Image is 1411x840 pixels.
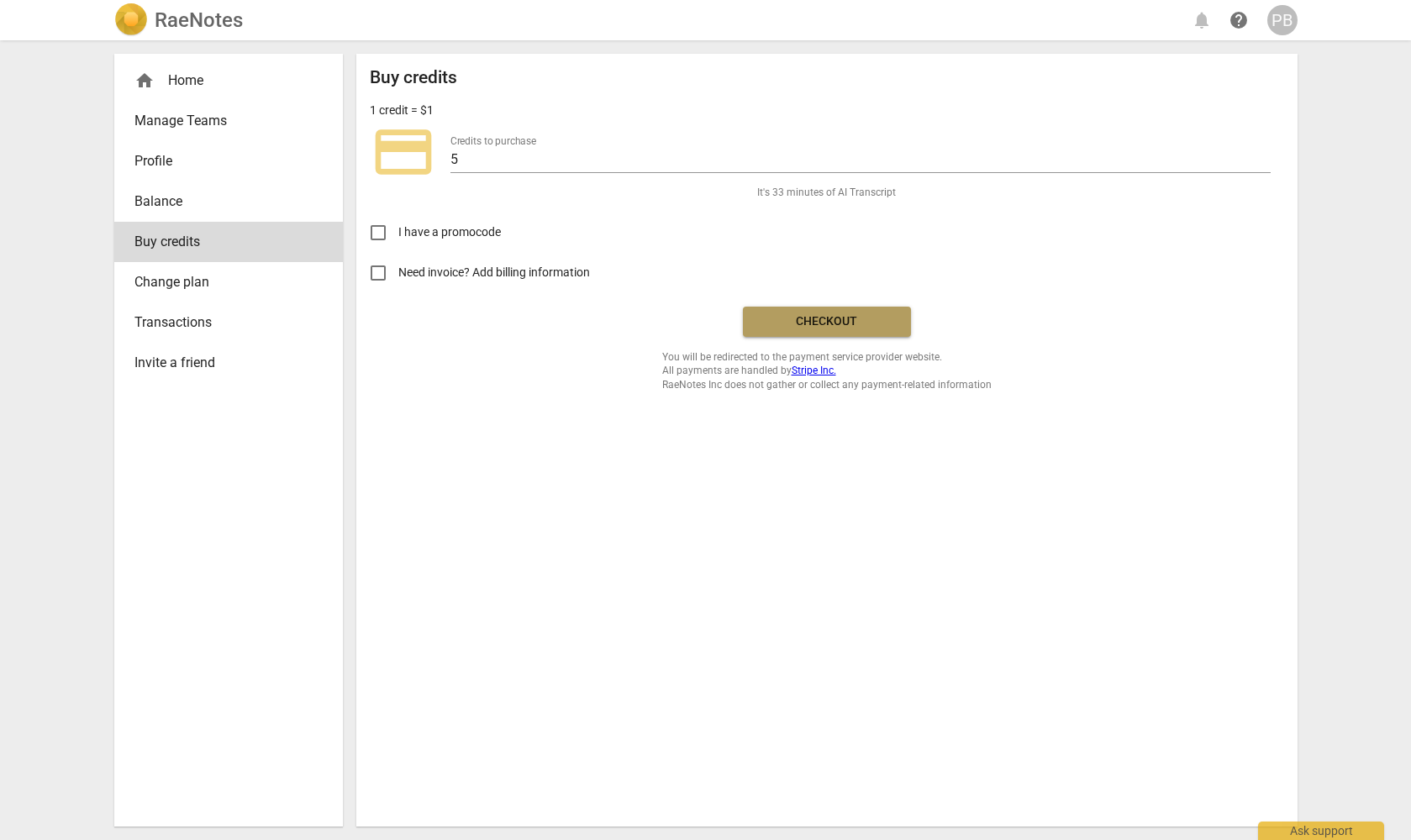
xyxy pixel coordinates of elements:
[114,3,148,37] img: Logo
[662,350,992,392] span: You will be redirected to the payment service provider website. All payments are handled by RaeNo...
[114,343,343,383] a: Invite a friend
[370,67,457,88] h2: Buy credits
[398,264,592,281] span: Need invoice? Add billing information
[134,111,309,131] span: Manage Teams
[370,102,434,119] p: 1 credit = $1
[792,365,836,376] a: Stripe Inc.
[114,302,343,343] a: Transactions
[757,186,896,200] span: It's 33 minutes of AI Transcript
[134,151,309,171] span: Profile
[134,192,309,212] span: Balance
[1224,5,1254,35] a: Help
[114,3,243,37] a: LogoRaeNotes
[134,312,309,333] span: Transactions
[370,118,437,186] span: credit_card
[1258,822,1384,840] div: Ask support
[134,232,309,252] span: Buy credits
[114,181,343,222] a: Balance
[114,60,343,101] div: Home
[134,71,155,91] span: home
[114,262,343,302] a: Change plan
[134,353,309,373] span: Invite a friend
[114,141,343,181] a: Profile
[1267,5,1298,35] button: PB
[450,136,536,146] label: Credits to purchase
[155,8,243,32] h2: RaeNotes
[743,307,911,337] button: Checkout
[134,71,309,91] div: Home
[134,272,309,292] span: Change plan
[1229,10,1249,30] span: help
[114,222,343,262] a: Buy credits
[756,313,898,330] span: Checkout
[114,101,343,141] a: Manage Teams
[398,223,501,241] span: I have a promocode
